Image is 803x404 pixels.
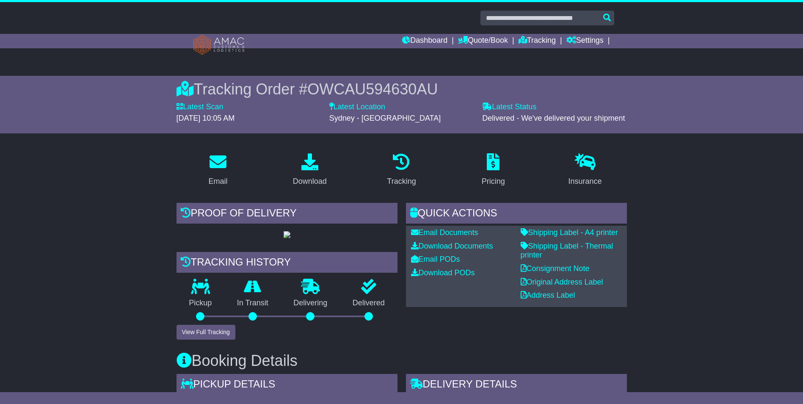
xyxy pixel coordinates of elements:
[381,150,421,190] a: Tracking
[521,242,613,260] a: Shipping Label - Thermal printer
[281,299,340,308] p: Delivering
[307,80,438,98] span: OWCAU594630AU
[284,231,290,238] img: GetPodImage
[287,150,332,190] a: Download
[482,114,625,122] span: Delivered - We've delivered your shipment
[340,299,397,308] p: Delivered
[411,268,475,277] a: Download PODs
[482,176,505,187] div: Pricing
[411,228,478,237] a: Email Documents
[208,176,227,187] div: Email
[329,114,441,122] span: Sydney - [GEOGRAPHIC_DATA]
[521,228,618,237] a: Shipping Label - A4 printer
[519,34,556,48] a: Tracking
[203,150,233,190] a: Email
[177,80,627,98] div: Tracking Order #
[177,252,397,275] div: Tracking history
[177,203,397,226] div: Proof of Delivery
[411,242,493,250] a: Download Documents
[406,203,627,226] div: Quick Actions
[177,325,235,340] button: View Full Tracking
[177,374,397,397] div: Pickup Details
[476,150,510,190] a: Pricing
[387,176,416,187] div: Tracking
[563,150,607,190] a: Insurance
[566,34,604,48] a: Settings
[177,102,224,112] label: Latest Scan
[482,102,536,112] label: Latest Status
[177,114,235,122] span: [DATE] 10:05 AM
[402,34,447,48] a: Dashboard
[224,299,281,308] p: In Transit
[406,374,627,397] div: Delivery Details
[177,352,627,369] h3: Booking Details
[329,102,385,112] label: Latest Location
[568,176,602,187] div: Insurance
[293,176,327,187] div: Download
[411,255,460,263] a: Email PODs
[521,278,603,286] a: Original Address Label
[177,299,225,308] p: Pickup
[458,34,508,48] a: Quote/Book
[521,264,590,273] a: Consignment Note
[521,291,575,299] a: Address Label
